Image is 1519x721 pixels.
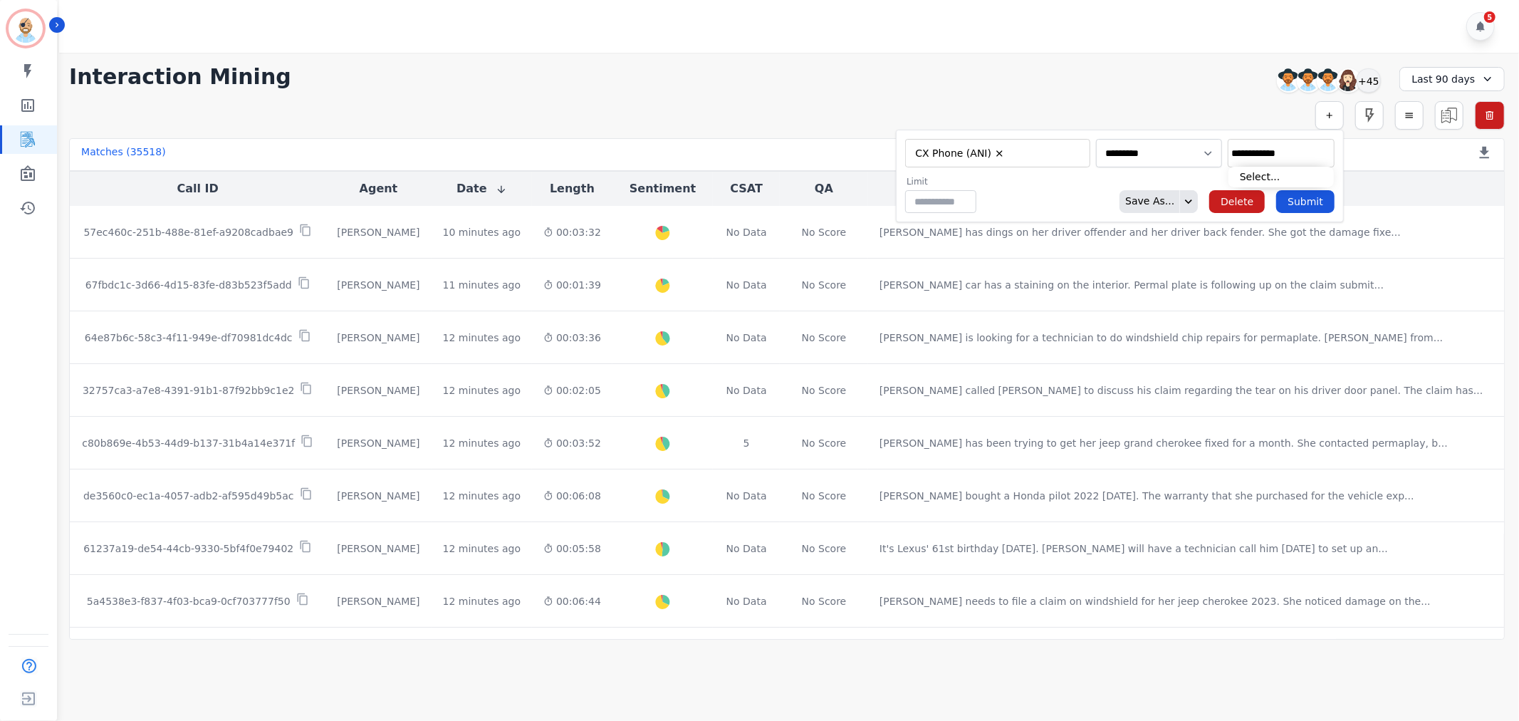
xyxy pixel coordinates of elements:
[879,489,1414,503] div: [PERSON_NAME] bought a Honda pilot 2022 [DATE]. The warranty that she purchased for the vehicle e...
[337,383,419,398] div: [PERSON_NAME]
[802,331,847,345] div: No Score
[69,64,291,90] h1: Interaction Mining
[879,594,1431,608] div: [PERSON_NAME] needs to file a claim on windshield for her jeep cherokee 2023. She noticed damage ...
[879,436,1448,450] div: [PERSON_NAME] has been trying to get her jeep grand cherokee fixed for a month. She contacted per...
[802,489,847,503] div: No Score
[81,145,166,165] div: Matches ( 35518 )
[724,436,768,450] div: 5
[543,594,601,608] div: 00:06:44
[879,383,1483,398] div: [PERSON_NAME] called [PERSON_NAME] to discuss his claim regarding the tear on his driver door pan...
[802,541,847,556] div: No Score
[443,541,521,556] div: 12 minutes ago
[443,489,521,503] div: 12 minutes ago
[879,331,1443,345] div: [PERSON_NAME] is looking for a technician to do windshield chip repairs for permaplate. [PERSON_N...
[443,331,521,345] div: 12 minutes ago
[443,278,521,292] div: 11 minutes ago
[337,594,419,608] div: [PERSON_NAME]
[543,225,601,239] div: 00:03:32
[802,225,847,239] div: No Score
[802,383,847,398] div: No Score
[724,383,768,398] div: No Data
[550,180,595,197] button: Length
[543,436,601,450] div: 00:03:52
[456,180,507,197] button: Date
[907,176,976,187] label: Limit
[87,594,291,608] p: 5a4538e3-f837-4f03-bca9-0cf703777f50
[1209,190,1265,213] button: Delete
[1399,67,1505,91] div: Last 90 days
[9,11,43,46] img: Bordered avatar
[802,594,847,608] div: No Score
[360,180,398,197] button: Agent
[1119,190,1174,213] div: Save As...
[911,147,1010,160] li: CX Phone (ANI)
[815,180,833,197] button: QA
[724,541,768,556] div: No Data
[1357,68,1381,93] div: +45
[337,278,419,292] div: [PERSON_NAME]
[443,436,521,450] div: 12 minutes ago
[724,594,768,608] div: No Data
[724,331,768,345] div: No Data
[337,489,419,503] div: [PERSON_NAME]
[337,436,419,450] div: [PERSON_NAME]
[83,489,294,503] p: de3560c0-ec1a-4057-adb2-af595d49b5ac
[994,148,1005,159] button: Remove CX Phone (ANI)
[909,145,1081,162] ul: selected options
[543,331,601,345] div: 00:03:36
[543,541,601,556] div: 00:05:58
[1276,190,1335,213] button: Submit
[879,541,1388,556] div: It's Lexus' 61st birthday [DATE]. [PERSON_NAME] will have a technician call him [DATE] to set up ...
[337,225,419,239] div: [PERSON_NAME]
[724,278,768,292] div: No Data
[82,436,295,450] p: c80b869e-4b53-44d9-b137-31b4a14e371f
[879,278,1384,292] div: [PERSON_NAME] car has a staining on the interior. Permal plate is following up on the claim submi...
[724,225,768,239] div: No Data
[879,225,1401,239] div: [PERSON_NAME] has dings on her driver offender and her driver back fender. She got the damage fix...
[730,180,763,197] button: CSAT
[630,180,696,197] button: Sentiment
[1231,146,1331,161] ul: selected options
[85,331,293,345] p: 64e87b6c-58c3-4f11-949e-df70981dc4dc
[1484,11,1495,23] div: 5
[724,489,768,503] div: No Data
[85,278,292,292] p: 67fbdc1c-3d66-4d15-83fe-d83b523f5add
[543,489,601,503] div: 00:06:08
[543,278,601,292] div: 00:01:39
[177,180,219,197] button: Call ID
[443,594,521,608] div: 12 minutes ago
[543,383,601,398] div: 00:02:05
[802,436,847,450] div: No Score
[443,225,521,239] div: 10 minutes ago
[83,541,293,556] p: 61237a19-de54-44cb-9330-5bf4f0e79402
[1228,167,1334,187] li: Select...
[337,541,419,556] div: [PERSON_NAME]
[802,278,847,292] div: No Score
[443,383,521,398] div: 12 minutes ago
[337,331,419,345] div: [PERSON_NAME]
[83,383,295,398] p: 32757ca3-a7e8-4391-91b1-87f92bb9c1e2
[83,225,293,239] p: 57ec460c-251b-488e-81ef-a9208cadbae9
